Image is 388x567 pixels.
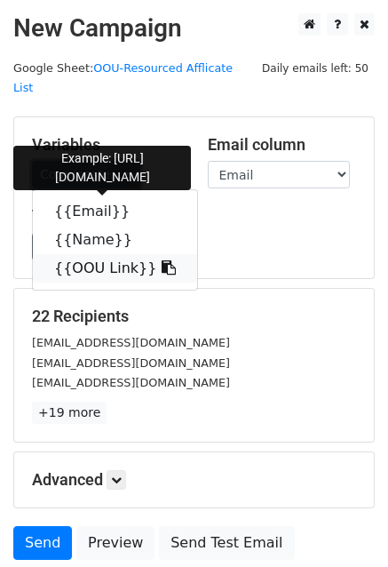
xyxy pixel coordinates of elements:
h5: Email column [208,135,357,155]
h5: Advanced [32,470,356,490]
a: Send Test Email [159,526,294,560]
span: Daily emails left: 50 [256,59,375,78]
small: [EMAIL_ADDRESS][DOMAIN_NAME] [32,356,230,370]
h2: New Campaign [13,13,375,44]
iframe: Chat Widget [299,482,388,567]
a: Send [13,526,72,560]
a: Daily emails left: 50 [256,61,375,75]
a: {{Name}} [33,226,197,254]
a: Preview [76,526,154,560]
a: {{Email}} [33,197,197,226]
a: {{OOU Link}} [33,254,197,283]
small: [EMAIL_ADDRESS][DOMAIN_NAME] [32,336,230,349]
a: +19 more [32,402,107,424]
h5: 22 Recipients [32,307,356,326]
a: OOU-Resourced Afflicate List [13,61,233,95]
div: Example: [URL][DOMAIN_NAME] [13,146,191,190]
small: Google Sheet: [13,61,233,95]
h5: Variables [32,135,181,155]
small: [EMAIL_ADDRESS][DOMAIN_NAME] [32,376,230,389]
